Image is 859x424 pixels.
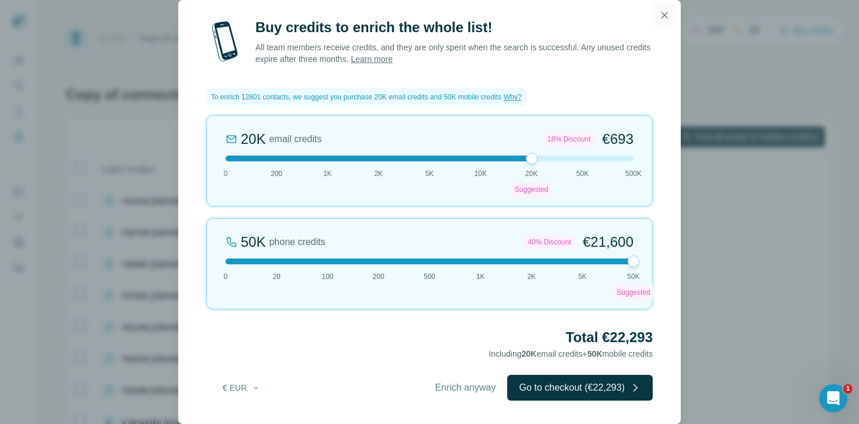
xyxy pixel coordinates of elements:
p: All team members receive credits, and they are only spent when the search is successful. Any unus... [255,42,653,65]
span: 500 [424,271,435,282]
div: Suggested [511,182,552,197]
button: Enrich anyway [423,375,507,401]
span: 20K [521,349,536,358]
span: 0 [224,168,228,179]
span: phone credits [269,235,325,249]
span: 0 [224,271,228,282]
span: 500K [625,168,642,179]
span: 20K [525,168,538,179]
span: 2K [374,168,383,179]
span: 200 [271,168,282,179]
span: 5K [425,168,434,179]
div: 20K [241,130,266,149]
span: 100 [321,271,333,282]
span: email credits [269,132,322,146]
div: 40% Discount [524,235,574,249]
div: 18% Discount [544,132,594,146]
span: 50K [587,349,602,358]
img: mobile-phone [206,18,244,65]
span: 5K [578,271,587,282]
a: Learn more [351,54,393,64]
span: 1 [843,384,853,394]
button: € EUR [214,377,269,398]
span: 10K [474,168,487,179]
span: €693 [602,130,633,149]
span: Including email credits + mobile credits [489,349,653,358]
span: 50K [576,168,588,179]
span: 1K [476,271,485,282]
span: 2K [527,271,536,282]
span: €21,600 [583,233,633,251]
div: 50K [241,233,266,251]
span: To enrich 12801 contacts, we suggest you purchase 20K email credits and 50K mobile credits [211,92,501,102]
span: 20 [273,271,280,282]
span: 1K [323,168,332,179]
h2: Total €22,293 [206,328,653,347]
iframe: Intercom live chat [819,384,847,412]
button: Go to checkout (€22,293) [507,375,653,401]
span: 200 [373,271,385,282]
span: Enrich anyway [435,381,496,395]
span: Why? [504,93,522,101]
div: Suggested [613,285,653,299]
span: 50K [627,271,639,282]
